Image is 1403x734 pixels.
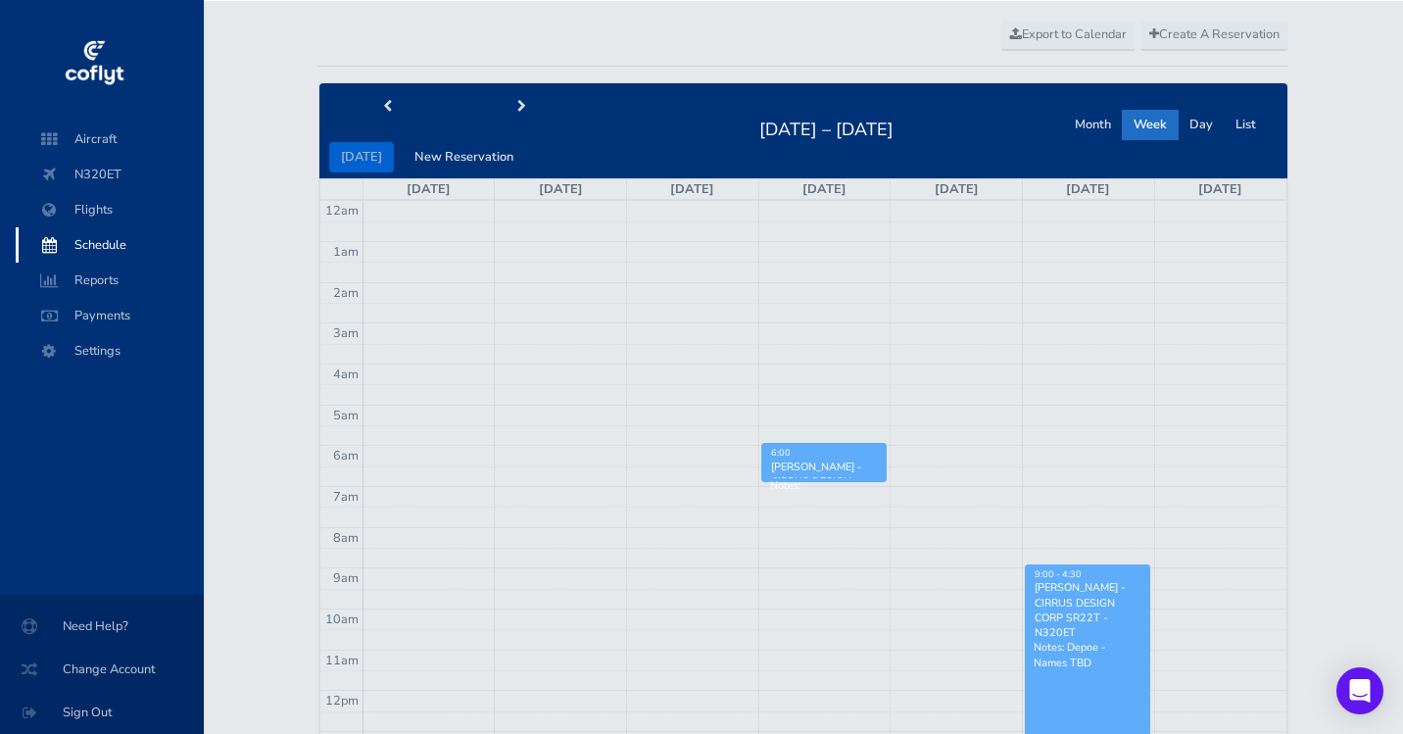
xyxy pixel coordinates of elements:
span: Schedule [35,227,184,263]
span: 6am [333,447,359,465]
div: Open Intercom Messenger [1336,667,1383,714]
a: [DATE] [407,180,451,198]
span: Export to Calendar [1010,25,1127,43]
span: Aircraft [35,122,184,157]
a: Create A Reservation [1140,21,1288,50]
span: 10am [325,611,359,628]
span: Flights [35,192,184,227]
h2: [DATE] – [DATE] [748,114,905,141]
button: List [1224,110,1268,140]
span: Settings [35,333,184,368]
a: [DATE] [1066,180,1110,198]
span: 11am [325,652,359,669]
span: 1am [333,243,359,261]
button: Day [1178,110,1225,140]
span: Need Help? [24,609,180,644]
span: Sign Out [24,695,180,730]
p: Notes: [770,478,878,493]
span: 12am [325,202,359,220]
span: 7am [333,488,359,506]
div: [PERSON_NAME] - CIRRUS DESIGN CORP SR22T - N320ET [1034,580,1141,640]
span: 2am [333,284,359,302]
span: 3am [333,324,359,342]
span: Create A Reservation [1149,25,1280,43]
a: [DATE] [802,180,847,198]
span: 4am [333,366,359,383]
p: Notes: Depoe - Names TBD [1034,640,1141,669]
div: [PERSON_NAME] - CIRRUS DESIGN CORP SR22T - N320ET [770,460,878,519]
button: prev [319,92,455,122]
span: 9:00 - 4:30 [1035,568,1082,580]
span: Payments [35,298,184,333]
button: Week [1122,110,1179,140]
a: [DATE] [1198,180,1242,198]
span: Reports [35,263,184,298]
span: Change Account [24,652,180,687]
button: [DATE] [329,142,394,172]
a: [DATE] [935,180,979,198]
span: 6:00 [771,447,791,459]
img: coflyt logo [62,34,126,93]
span: 8am [333,529,359,547]
button: Month [1063,110,1123,140]
span: 12pm [325,692,359,710]
a: [DATE] [539,180,583,198]
button: New Reservation [403,142,525,172]
span: 9am [333,569,359,587]
a: [DATE] [670,180,714,198]
button: next [454,92,589,122]
span: N320ET [35,157,184,192]
a: Export to Calendar [1001,21,1136,50]
span: 5am [333,407,359,424]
